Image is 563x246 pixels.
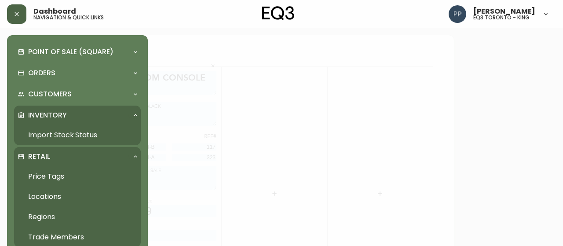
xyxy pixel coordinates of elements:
div: Retail [14,147,141,166]
a: Price Tags [14,166,141,187]
p: Customers [28,89,72,99]
a: Import Stock Status [14,125,141,145]
textarea: CUSTOM CONSOLE [26,36,121,60]
p: Orders [28,68,55,78]
div: Inventory [14,106,141,125]
textarea: GRANITE / BLACK [26,64,121,88]
p: Inventory [28,110,67,120]
p: Retail [28,152,50,162]
p: Point of Sale (Square) [28,47,113,57]
a: Regions [14,207,141,227]
div: Customers [14,84,141,104]
div: Orders [14,63,141,83]
img: 93ed64739deb6bac3372f15ae91c6632 [449,5,466,23]
a: Locations [14,187,141,207]
div: Point of Sale (Square) [14,42,141,62]
span: Dashboard [33,8,76,15]
img: logo [262,6,295,20]
h5: eq3 toronto - king [473,15,530,20]
span: [PERSON_NAME] [473,8,535,15]
h5: navigation & quick links [33,15,104,20]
